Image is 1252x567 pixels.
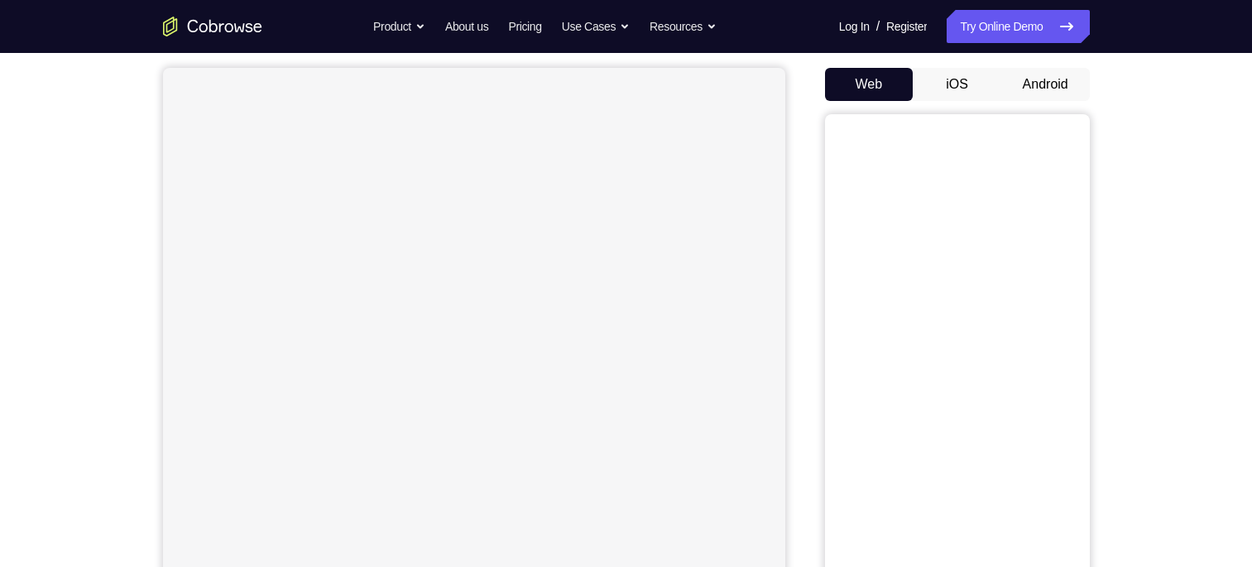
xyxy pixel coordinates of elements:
a: Go to the home page [163,17,262,36]
a: About us [445,10,488,43]
button: Use Cases [562,10,630,43]
a: Log In [839,10,870,43]
button: iOS [913,68,1001,101]
button: Resources [650,10,717,43]
button: Product [373,10,425,43]
a: Pricing [508,10,541,43]
span: / [876,17,880,36]
a: Try Online Demo [947,10,1089,43]
button: Web [825,68,914,101]
a: Register [886,10,927,43]
button: Android [1001,68,1090,101]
